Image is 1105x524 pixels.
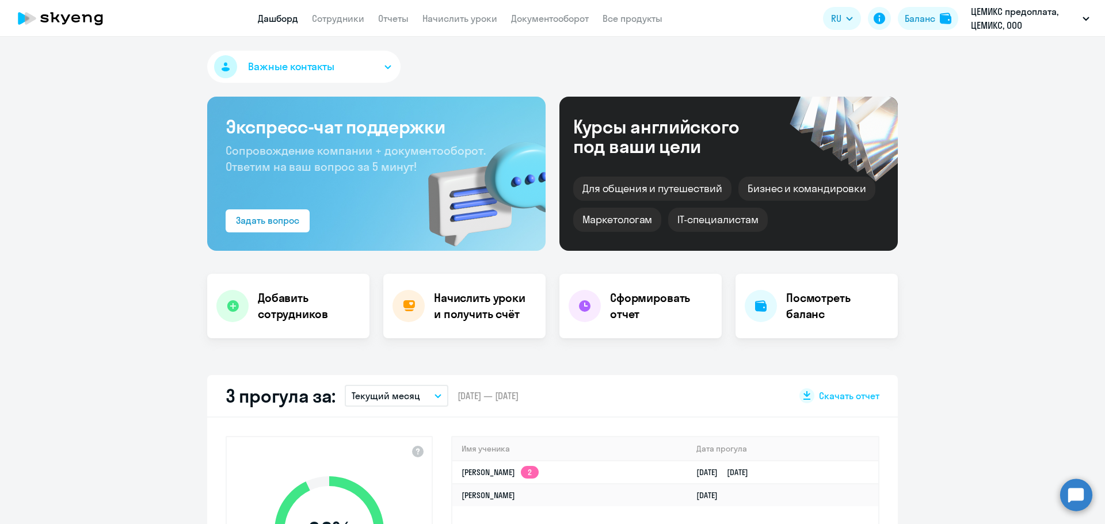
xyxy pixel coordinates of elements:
h3: Экспресс-чат поддержки [226,115,527,138]
h4: Посмотреть баланс [786,290,889,322]
div: Курсы английского под ваши цели [573,117,770,156]
app-skyeng-badge: 2 [521,466,539,479]
div: Маркетологам [573,208,661,232]
a: [DATE][DATE] [696,467,757,477]
div: Бизнес и командировки [738,177,875,201]
button: RU [823,7,861,30]
button: Задать вопрос [226,209,310,232]
button: Балансbalance [898,7,958,30]
a: Отчеты [378,13,409,24]
span: Важные контакты [248,59,334,74]
img: bg-img [411,121,546,251]
a: Дашборд [258,13,298,24]
span: RU [831,12,841,25]
th: Имя ученика [452,437,687,461]
img: balance [940,13,951,24]
div: Баланс [905,12,935,25]
p: Текущий месяц [352,389,420,403]
span: Сопровождение компании + документооборот. Ответим на ваш вопрос за 5 минут! [226,143,486,174]
h4: Начислить уроки и получить счёт [434,290,534,322]
h4: Сформировать отчет [610,290,712,322]
button: Важные контакты [207,51,401,83]
h2: 3 прогула за: [226,384,336,407]
button: Текущий месяц [345,385,448,407]
th: Дата прогула [687,437,878,461]
span: [DATE] — [DATE] [458,389,519,402]
div: Задать вопрос [236,213,299,227]
button: ЦЕМИКС предоплата, ЦЕМИКС, ООО [965,5,1095,32]
a: Все продукты [603,13,662,24]
div: IT-специалистам [668,208,767,232]
div: Для общения и путешествий [573,177,731,201]
span: Скачать отчет [819,389,879,402]
a: [PERSON_NAME] [462,490,515,500]
a: Документооборот [511,13,589,24]
a: Сотрудники [312,13,364,24]
a: [PERSON_NAME]2 [462,467,539,477]
p: ЦЕМИКС предоплата, ЦЕМИКС, ООО [971,5,1078,32]
a: [DATE] [696,490,727,500]
h4: Добавить сотрудников [258,290,360,322]
a: Начислить уроки [422,13,497,24]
